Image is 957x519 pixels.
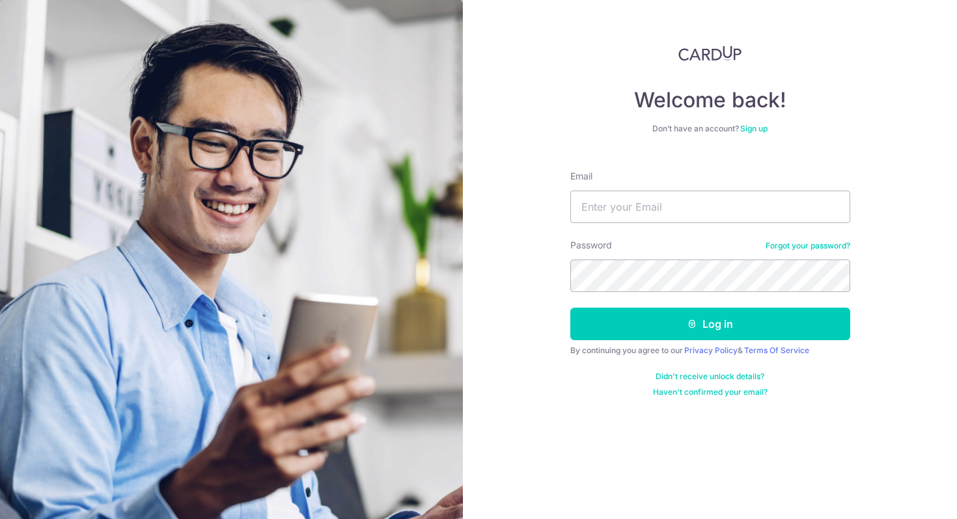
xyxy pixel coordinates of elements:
[656,371,764,382] a: Didn't receive unlock details?
[570,308,850,340] button: Log in
[653,387,768,397] a: Haven't confirmed your email?
[766,241,850,251] a: Forgot your password?
[684,345,738,355] a: Privacy Policy
[678,46,742,61] img: CardUp Logo
[570,124,850,134] div: Don’t have an account?
[570,87,850,113] h4: Welcome back!
[740,124,768,133] a: Sign up
[570,170,592,183] label: Email
[570,345,850,356] div: By continuing you agree to our &
[570,239,612,252] label: Password
[570,191,850,223] input: Enter your Email
[744,345,809,355] a: Terms Of Service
